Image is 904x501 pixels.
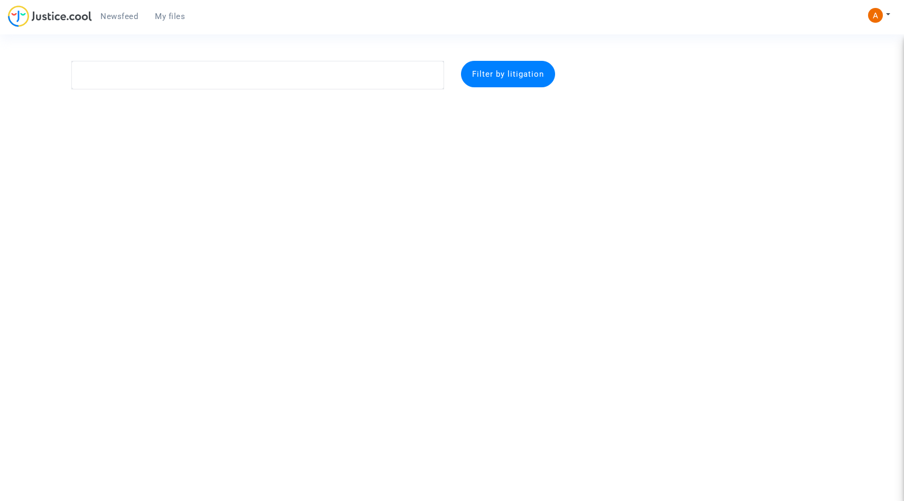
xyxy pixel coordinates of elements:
[868,8,883,23] img: ACg8ocKVT9zOMzNaKO6PaRkgDqk03EFHy1P5Y5AL6ZaxNjCEAprSaQ=s96-c
[146,8,193,24] a: My files
[155,12,185,21] span: My files
[8,5,92,27] img: jc-logo.svg
[472,69,544,79] span: Filter by litigation
[100,12,138,21] span: Newsfeed
[92,8,146,24] a: Newsfeed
